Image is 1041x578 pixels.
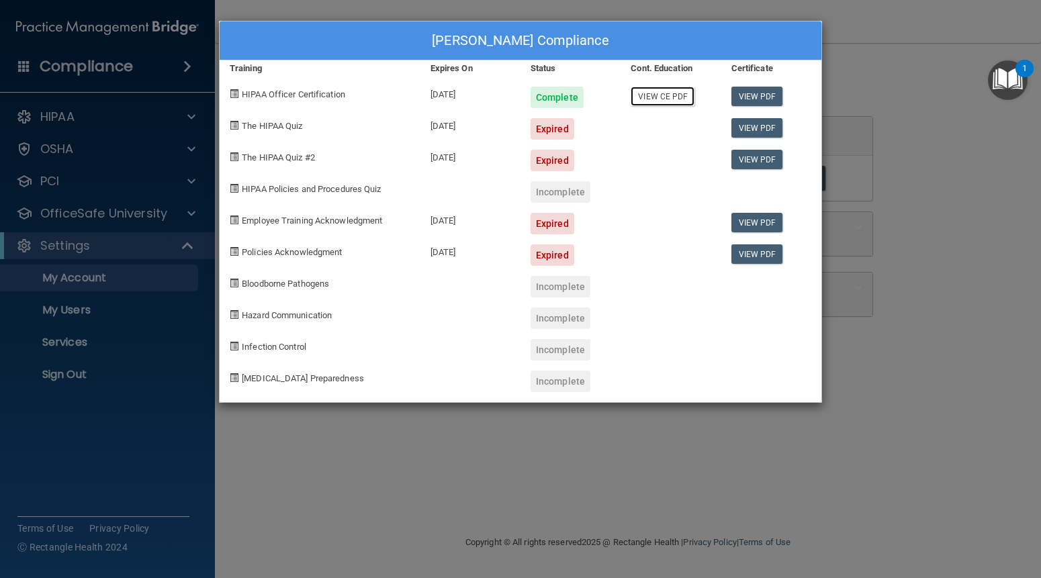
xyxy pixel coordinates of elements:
[242,247,342,257] span: Policies Acknowledgment
[531,150,574,171] div: Expired
[242,121,302,131] span: The HIPAA Quiz
[420,203,520,234] div: [DATE]
[220,21,821,60] div: [PERSON_NAME] Compliance
[242,279,329,289] span: Bloodborne Pathogens
[242,89,345,99] span: HIPAA Officer Certification
[531,244,574,266] div: Expired
[531,181,590,203] div: Incomplete
[721,60,821,77] div: Certificate
[531,276,590,297] div: Incomplete
[420,140,520,171] div: [DATE]
[731,213,783,232] a: View PDF
[520,60,621,77] div: Status
[531,118,574,140] div: Expired
[420,108,520,140] div: [DATE]
[621,60,721,77] div: Cont. Education
[988,60,1028,100] button: Open Resource Center, 1 new notification
[242,310,332,320] span: Hazard Communication
[631,87,694,106] a: View CE PDF
[531,87,584,108] div: Complete
[420,234,520,266] div: [DATE]
[220,60,420,77] div: Training
[531,339,590,360] div: Incomplete
[242,373,364,383] span: [MEDICAL_DATA] Preparedness
[242,152,315,162] span: The HIPAA Quiz #2
[731,244,783,264] a: View PDF
[531,307,590,329] div: Incomplete
[731,87,783,106] a: View PDF
[531,371,590,392] div: Incomplete
[1022,68,1027,86] div: 1
[809,483,1025,536] iframe: Drift Widget Chat Controller
[420,60,520,77] div: Expires On
[531,213,574,234] div: Expired
[731,118,783,138] a: View PDF
[242,215,382,226] span: Employee Training Acknowledgment
[420,77,520,108] div: [DATE]
[242,342,306,352] span: Infection Control
[731,150,783,169] a: View PDF
[242,184,381,194] span: HIPAA Policies and Procedures Quiz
